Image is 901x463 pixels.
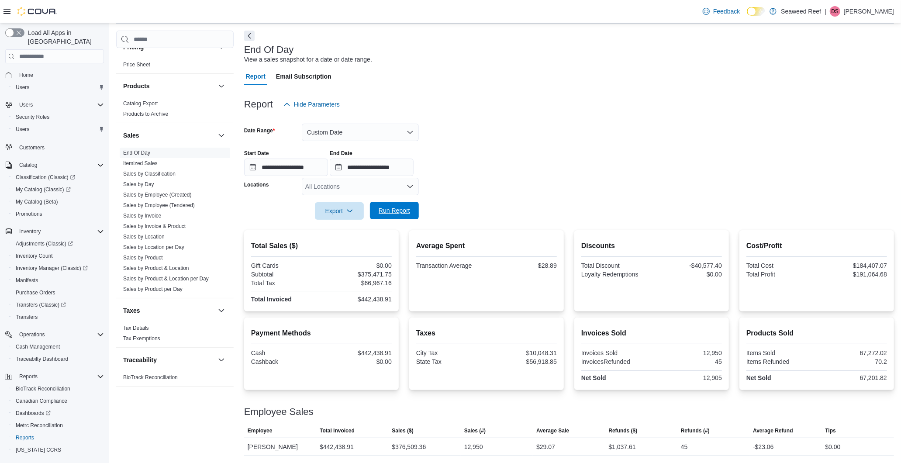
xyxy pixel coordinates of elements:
[9,395,107,407] button: Canadian Compliance
[16,114,49,121] span: Security Roles
[244,45,294,55] h3: End Of Day
[12,445,104,455] span: Washington CCRS
[2,141,107,153] button: Customers
[12,384,104,394] span: BioTrack Reconciliation
[251,241,392,251] h2: Total Sales ($)
[16,142,48,153] a: Customers
[19,331,45,338] span: Operations
[9,311,107,323] button: Transfers
[12,238,76,249] a: Adjustments (Classic)
[251,328,392,339] h2: Payment Methods
[9,299,107,311] a: Transfers (Classic)
[123,265,189,272] span: Sales by Product & Location
[16,289,55,296] span: Purchase Orders
[123,100,158,107] a: Catalog Export
[12,263,91,273] a: Inventory Manager (Classic)
[12,172,104,183] span: Classification (Classic)
[16,371,104,382] span: Reports
[123,131,139,140] h3: Sales
[699,3,743,20] a: Feedback
[416,349,485,356] div: City Tax
[16,397,67,404] span: Canadian Compliance
[12,124,104,135] span: Users
[123,212,161,219] span: Sales by Invoice
[16,69,104,80] span: Home
[123,111,168,117] span: Products to Archive
[24,28,104,46] span: Load All Apps in [GEOGRAPHIC_DATA]
[609,427,638,434] span: Refunds ($)
[818,262,887,269] div: $184,407.07
[323,358,392,365] div: $0.00
[276,68,331,85] span: Email Subscription
[16,329,48,340] button: Operations
[216,305,227,316] button: Taxes
[16,385,70,392] span: BioTrack Reconciliation
[12,238,104,249] span: Adjustments (Classic)
[746,241,887,251] h2: Cost/Profit
[16,226,104,237] span: Inventory
[12,197,62,207] a: My Catalog (Beta)
[9,383,107,395] button: BioTrack Reconciliation
[12,275,104,286] span: Manifests
[9,196,107,208] button: My Catalog (Beta)
[581,271,650,278] div: Loyalty Redemptions
[302,124,419,141] button: Custom Date
[320,202,359,220] span: Export
[123,275,209,282] span: Sales by Product & Location per Day
[330,159,414,176] input: Press the down key to open a popover containing a calendar.
[19,228,41,235] span: Inventory
[825,427,836,434] span: Tips
[323,271,392,278] div: $375,471.75
[16,371,41,382] button: Reports
[244,438,316,456] div: [PERSON_NAME]
[681,427,710,434] span: Refunds (#)
[818,349,887,356] div: 67,272.02
[16,301,66,308] span: Transfers (Classic)
[123,234,165,240] a: Sales by Location
[320,442,354,452] div: $442,438.91
[116,372,234,386] div: Traceability
[12,209,104,219] span: Promotions
[9,208,107,220] button: Promotions
[16,174,75,181] span: Classification (Classic)
[16,422,63,429] span: Metrc Reconciliation
[315,202,364,220] button: Export
[16,211,42,218] span: Promotions
[581,349,650,356] div: Invoices Sold
[123,374,178,380] a: BioTrack Reconciliation
[747,7,765,16] input: Dark Mode
[123,170,176,177] span: Sales by Classification
[464,442,483,452] div: 12,950
[320,427,355,434] span: Total Invoiced
[9,432,107,444] button: Reports
[825,442,841,452] div: $0.00
[12,275,41,286] a: Manifests
[16,356,68,363] span: Traceabilty Dashboard
[12,312,41,322] a: Transfers
[16,446,61,453] span: [US_STATE] CCRS
[123,335,160,342] a: Tax Exemptions
[825,6,826,17] p: |
[753,427,793,434] span: Average Refund
[9,419,107,432] button: Metrc Reconciliation
[9,250,107,262] button: Inventory Count
[16,100,36,110] button: Users
[12,420,66,431] a: Metrc Reconciliation
[12,396,104,406] span: Canadian Compliance
[818,374,887,381] div: 67,201.82
[12,432,104,443] span: Reports
[12,209,46,219] a: Promotions
[12,112,104,122] span: Security Roles
[123,150,150,156] a: End Of Day
[488,358,557,365] div: $56,918.85
[2,225,107,238] button: Inventory
[9,353,107,365] button: Traceabilty Dashboard
[12,342,63,352] a: Cash Management
[251,296,292,303] strong: Total Invoiced
[12,312,104,322] span: Transfers
[216,130,227,141] button: Sales
[12,300,104,310] span: Transfers (Classic)
[12,124,33,135] a: Users
[323,296,392,303] div: $442,438.91
[581,328,722,339] h2: Invoices Sold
